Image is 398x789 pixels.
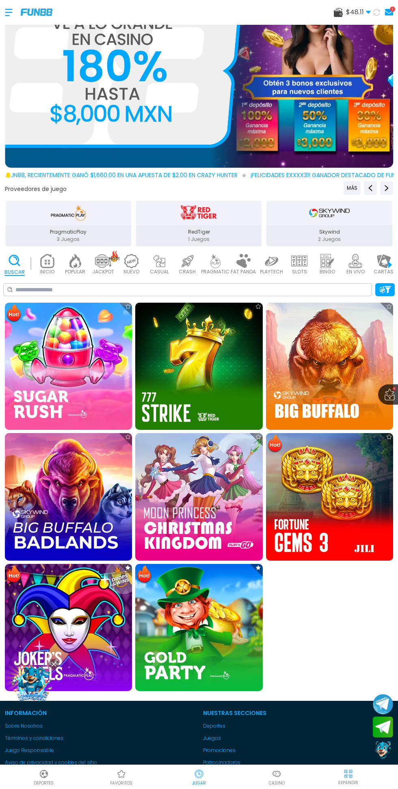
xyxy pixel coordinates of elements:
a: Aviso de privacidad y cookies del sitio [5,759,195,766]
p: PRAGMATIC [201,268,229,275]
button: Join telegram [373,717,393,738]
p: Nuestras Secciones [203,709,393,717]
a: Casino FavoritosCasino Favoritosfavoritos [82,768,160,786]
img: Platform Filter [379,286,391,293]
button: RedTiger [134,200,264,247]
button: Previous providers [364,181,377,195]
img: fat_panda_light.webp [235,254,251,268]
p: CASUAL [150,268,169,275]
button: PragmaticPlay [3,200,134,247]
p: RedTiger [136,228,262,236]
img: RedTiger [179,204,219,222]
p: INICIO [40,268,54,275]
img: Company Logo [21,9,52,15]
img: home_light.webp [39,254,55,268]
span: 6 [392,387,396,391]
img: Hot [136,565,152,584]
p: JUGAR [192,780,206,786]
p: 1 Juegos [136,236,262,243]
img: Image Link [11,661,55,706]
img: popular_light.webp [67,254,83,268]
a: CasinoCasinoCasino [238,768,316,786]
img: Big Buffalo Badlands [5,433,132,560]
a: Promociones [203,747,393,754]
p: favoritos [110,780,132,786]
button: Juegos [203,735,221,742]
img: pragmatic_light.webp [207,254,223,268]
img: Skywind [309,204,349,222]
button: Proveedores de juego [5,185,67,193]
a: Deportes [203,722,393,730]
img: Hot [6,303,22,323]
p: Buscar [4,269,25,276]
img: Fortune Gems 3 [266,433,393,560]
img: Hot [267,434,283,453]
button: Next providers [380,181,393,195]
img: casual_light.webp [151,254,167,268]
p: NUEVO [123,268,139,275]
img: hot [109,251,119,262]
img: bingo_light.webp [319,254,335,268]
p: JACKPOT [92,268,114,275]
a: Sobre Nosotros [5,722,195,730]
img: new_light.webp [123,254,139,268]
p: Skywind [266,228,392,236]
img: live_light.webp [347,254,363,268]
img: hide [343,769,353,779]
p: FAT PANDA [231,268,256,275]
img: PragmaticPlay [48,204,89,222]
p: Deportes [34,780,54,786]
img: cards_light.webp [375,254,392,268]
span: $ 48.11 [346,7,371,17]
img: 777 Strike [135,303,262,430]
p: CRASH [179,268,196,275]
button: Skywind [264,200,394,247]
div: 1 [390,7,395,12]
p: 3 Juegos [6,236,131,243]
a: Casino JugarCasino JugarJUGAR [160,768,238,786]
p: POPULAR [65,268,85,275]
img: slots_light.webp [291,254,307,268]
p: Información [5,709,195,717]
button: Contact customer service [373,739,393,761]
p: BINGO [320,268,335,275]
p: EXPANDIR [338,780,358,786]
p: CARTAS [374,268,394,275]
p: 2 Juegos [266,236,392,243]
img: Gold Party [135,564,262,691]
p: SLOTS [292,268,307,275]
button: Previous providers [344,181,361,195]
img: Joker's Jewels [5,564,132,691]
img: jackpot_light.webp [95,254,111,268]
p: PragmaticPlay [6,228,131,236]
button: Join telegram channel [373,694,393,715]
p: PLAYTECH [260,268,283,275]
a: DeportesDeportesDeportes [5,768,82,786]
img: Moon Princess: Christmas Kingdom [135,433,262,560]
img: Big Buffalo [266,303,393,430]
img: Sugar Rush [5,303,132,430]
p: EN VIVO [346,268,365,275]
a: Términos y condiciones [5,735,195,742]
img: playtech_light.webp [263,254,279,268]
img: Hot [6,565,22,584]
a: 1 [383,7,393,18]
img: Casino [272,769,281,779]
p: Casino [269,780,285,786]
img: Deportes [39,769,49,779]
img: crash_light.webp [179,254,195,268]
img: Casino Favoritos [117,769,126,779]
a: Juego Responsable [5,747,195,754]
a: Patrocinadoras [203,759,393,766]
